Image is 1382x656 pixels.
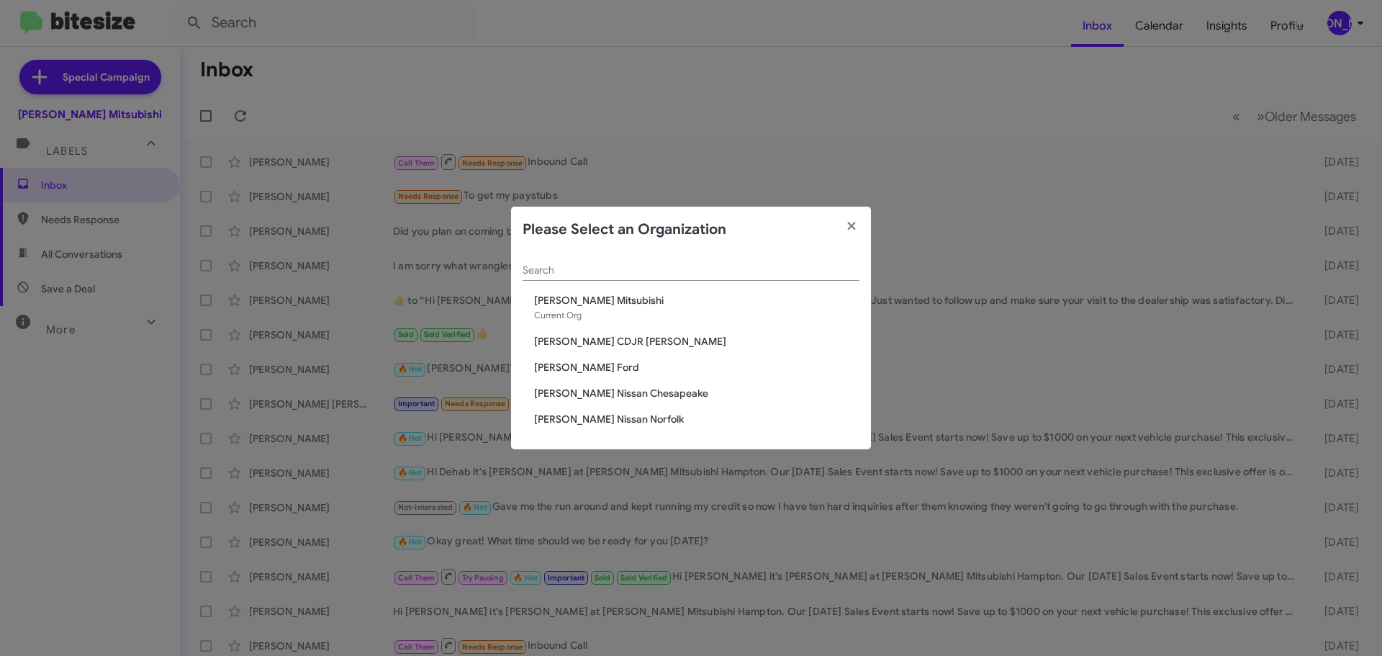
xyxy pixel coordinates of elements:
[534,310,582,320] span: Current Org
[534,412,859,426] span: [PERSON_NAME] Nissan Norfolk
[534,293,859,307] span: [PERSON_NAME] Mitsubishi
[534,360,859,374] span: [PERSON_NAME] Ford
[534,386,859,400] span: [PERSON_NAME] Nissan Chesapeake
[523,218,726,241] h2: Please Select an Organization
[534,334,859,349] span: [PERSON_NAME] CDJR [PERSON_NAME]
